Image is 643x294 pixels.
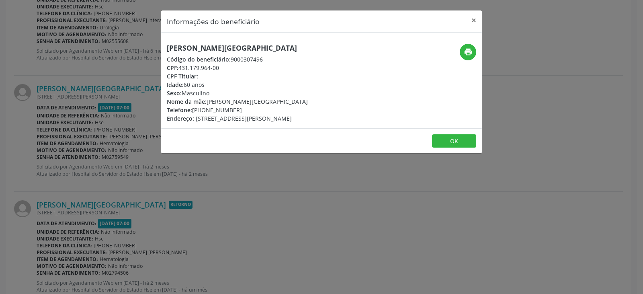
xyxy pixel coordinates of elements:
[167,98,207,105] span: Nome da mãe:
[167,55,308,64] div: 9000307496
[167,64,308,72] div: 431.179.964-00
[167,81,184,88] span: Idade:
[167,97,308,106] div: [PERSON_NAME][GEOGRAPHIC_DATA]
[167,106,308,114] div: [PHONE_NUMBER]
[167,72,308,80] div: --
[464,47,473,56] i: print
[167,56,231,63] span: Código do beneficiário:
[167,72,198,80] span: CPF Titular:
[167,89,182,97] span: Sexo:
[460,44,476,60] button: print
[167,80,308,89] div: 60 anos
[167,16,260,27] h5: Informações do beneficiário
[167,106,192,114] span: Telefone:
[167,64,178,72] span: CPF:
[167,89,308,97] div: Masculino
[432,134,476,148] button: OK
[196,115,292,122] span: [STREET_ADDRESS][PERSON_NAME]
[167,44,308,52] h5: [PERSON_NAME][GEOGRAPHIC_DATA]
[167,115,194,122] span: Endereço:
[466,10,482,30] button: Close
